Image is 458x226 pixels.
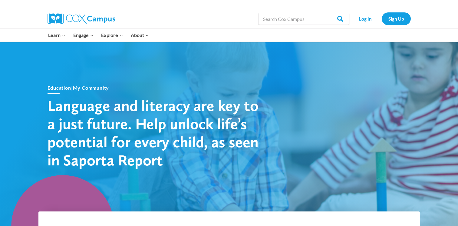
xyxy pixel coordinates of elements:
img: Cox Campus [48,13,115,24]
a: Sign Up [382,12,411,25]
h1: Language and literacy are key to a just future. Help unlock life’s potential for every child, as ... [48,96,259,169]
span: Learn [48,31,65,39]
a: Education [48,85,71,91]
nav: Primary Navigation [44,29,153,42]
span: Engage [73,31,94,39]
a: Log In [352,12,379,25]
a: My Community [73,85,109,91]
span: | [48,85,109,91]
span: About [131,31,149,39]
span: Explore [101,31,123,39]
input: Search Cox Campus [259,13,349,25]
nav: Secondary Navigation [352,12,411,25]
